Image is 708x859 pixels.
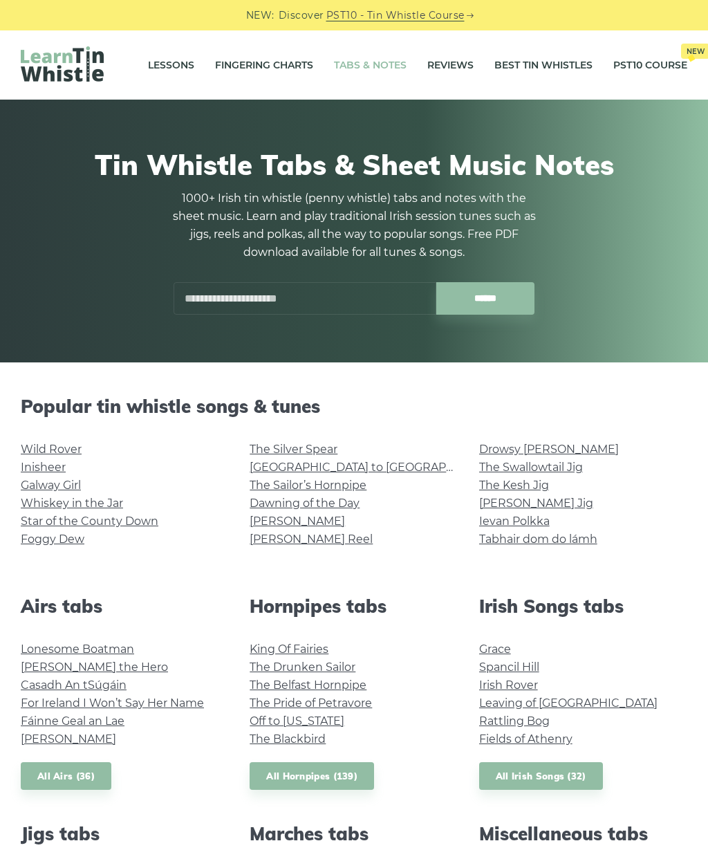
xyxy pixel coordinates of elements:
a: The Drunken Sailor [250,661,355,674]
a: [PERSON_NAME] Reel [250,533,373,546]
a: Ievan Polkka [479,515,550,528]
h1: Tin Whistle Tabs & Sheet Music Notes [28,148,680,181]
a: Fields of Athenry [479,732,572,746]
a: [PERSON_NAME] [250,515,345,528]
a: Tabs & Notes [334,48,407,82]
a: The Pride of Petravore [250,696,372,710]
a: Leaving of [GEOGRAPHIC_DATA] [479,696,658,710]
h2: Miscellaneous tabs [479,823,687,844]
h2: Jigs tabs [21,823,229,844]
a: Grace [479,643,511,656]
a: For Ireland I Won’t Say Her Name [21,696,204,710]
a: Galway Girl [21,479,81,492]
a: PST10 CourseNew [613,48,687,82]
h2: Airs tabs [21,595,229,617]
a: All Hornpipes (139) [250,762,374,791]
a: Lonesome Boatman [21,643,134,656]
a: Irish Rover [479,678,538,692]
a: Rattling Bog [479,714,550,728]
a: The Blackbird [250,732,326,746]
h2: Irish Songs tabs [479,595,687,617]
a: Wild Rover [21,443,82,456]
a: Fingering Charts [215,48,313,82]
a: Inisheer [21,461,66,474]
a: The Silver Spear [250,443,337,456]
a: Drowsy [PERSON_NAME] [479,443,619,456]
h2: Popular tin whistle songs & tunes [21,396,687,417]
a: Star of the County Down [21,515,158,528]
a: [PERSON_NAME] the Hero [21,661,168,674]
a: [GEOGRAPHIC_DATA] to [GEOGRAPHIC_DATA] [250,461,505,474]
p: 1000+ Irish tin whistle (penny whistle) tabs and notes with the sheet music. Learn and play tradi... [167,190,541,261]
a: Fáinne Geal an Lae [21,714,124,728]
a: All Airs (36) [21,762,111,791]
a: [PERSON_NAME] Jig [479,497,593,510]
a: The Swallowtail Jig [479,461,583,474]
a: Casadh An tSúgáin [21,678,127,692]
a: Foggy Dew [21,533,84,546]
a: The Belfast Hornpipe [250,678,366,692]
a: King Of Fairies [250,643,328,656]
a: All Irish Songs (32) [479,762,603,791]
a: Off to [US_STATE] [250,714,344,728]
a: Spancil Hill [479,661,539,674]
a: Lessons [148,48,194,82]
a: Best Tin Whistles [494,48,593,82]
a: Reviews [427,48,474,82]
h2: Hornpipes tabs [250,595,458,617]
a: The Kesh Jig [479,479,549,492]
a: Whiskey in the Jar [21,497,123,510]
a: Tabhair dom do lámh [479,533,597,546]
a: Dawning of the Day [250,497,360,510]
a: [PERSON_NAME] [21,732,116,746]
a: The Sailor’s Hornpipe [250,479,366,492]
h2: Marches tabs [250,823,458,844]
img: LearnTinWhistle.com [21,46,104,82]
